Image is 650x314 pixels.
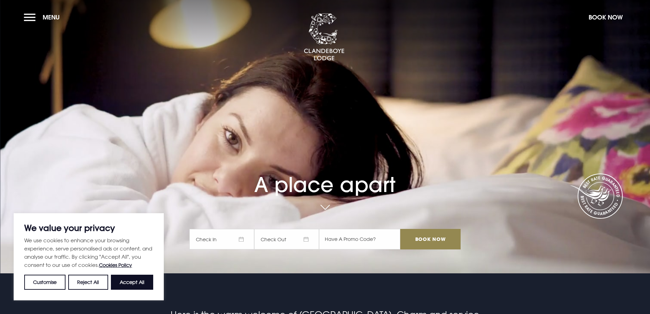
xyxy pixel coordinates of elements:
[24,224,153,232] p: We value your privacy
[111,275,153,290] button: Accept All
[14,213,164,300] div: We value your privacy
[43,13,60,21] span: Menu
[304,13,345,61] img: Clandeboye Lodge
[24,275,66,290] button: Customise
[189,153,460,197] h1: A place apart
[254,229,319,249] span: Check Out
[319,229,400,249] input: Have A Promo Code?
[24,236,153,269] p: We use cookies to enhance your browsing experience, serve personalised ads or content, and analys...
[585,10,626,25] button: Book Now
[189,229,254,249] span: Check In
[99,262,132,268] a: Cookies Policy
[68,275,108,290] button: Reject All
[400,229,460,249] input: Book Now
[24,10,63,25] button: Menu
